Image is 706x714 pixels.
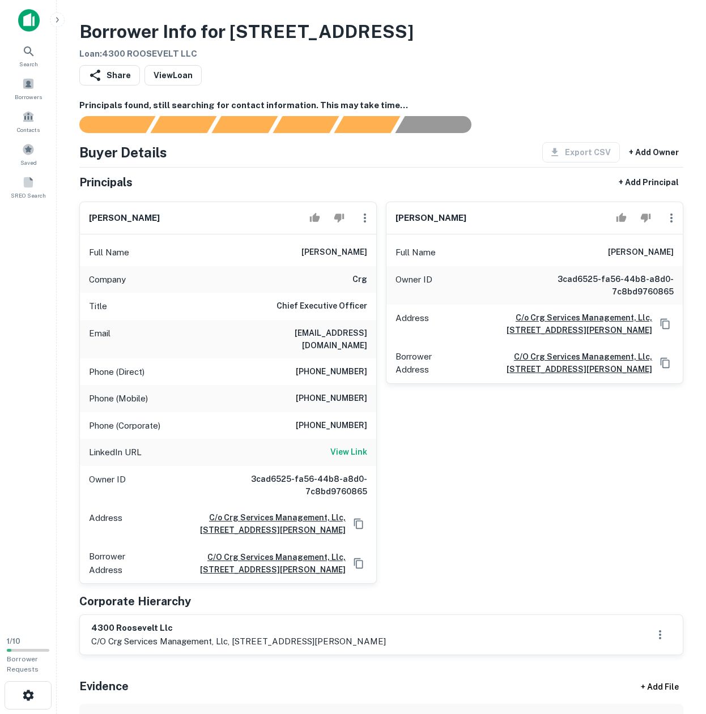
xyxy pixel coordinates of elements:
p: Address [395,311,429,336]
button: Reject [636,207,656,229]
h4: Buyer Details [79,142,167,163]
h5: Corporate Hierarchy [79,593,191,610]
h5: Evidence [79,678,129,695]
button: Accept [611,207,631,229]
span: SREO Search [11,191,46,200]
div: Principals found, still searching for contact information. This may take time... [334,116,400,133]
h6: 3cad6525-fa56-44b8-a8d0-7c8bd9760865 [231,473,367,498]
button: Copy Address [657,354,674,371]
img: capitalize-icon.png [18,9,40,32]
h6: [PHONE_NUMBER] [296,365,367,379]
span: Search [19,59,38,69]
h6: [PERSON_NAME] [301,246,367,259]
h5: Principals [79,174,133,191]
h6: [PHONE_NUMBER] [296,392,367,405]
p: Phone (Corporate) [89,419,160,433]
a: View Link [330,446,367,459]
button: + Add Owner [624,142,683,163]
h6: [EMAIL_ADDRESS][DOMAIN_NAME] [231,327,367,352]
a: C/o Crg Services Management, Llc, [STREET_ADDRESS][PERSON_NAME] [433,311,652,336]
p: Borrower Address [395,350,446,377]
p: Full Name [89,246,129,259]
p: Owner ID [89,473,126,498]
p: Full Name [395,246,436,259]
p: c/o crg services management, llc, [STREET_ADDRESS][PERSON_NAME] [91,635,386,648]
p: LinkedIn URL [89,446,142,459]
a: Contacts [3,106,53,136]
a: SREO Search [3,172,53,202]
p: Address [89,511,122,536]
h6: [PERSON_NAME] [395,212,466,225]
span: Borrower Requests [7,655,39,673]
div: Sending borrower request to AI... [66,116,151,133]
a: Borrowers [3,73,53,104]
div: AI fulfillment process complete. [395,116,485,133]
p: Owner ID [395,273,432,298]
p: Title [89,300,107,313]
p: Borrower Address [89,550,140,576]
a: C/o Crg Services Management, Llc, [STREET_ADDRESS][PERSON_NAME] [127,511,346,536]
p: Company [89,273,126,287]
h6: 3cad6525-fa56-44b8-a8d0-7c8bd9760865 [538,273,674,298]
span: Borrowers [15,92,42,101]
h3: Borrower Info for [STREET_ADDRESS] [79,18,414,45]
h6: [PHONE_NUMBER] [296,419,367,433]
button: Share [79,65,140,85]
button: Copy Address [350,555,367,572]
a: Search [3,40,53,71]
p: Phone (Mobile) [89,392,148,405]
h6: Chief Executive Officer [277,300,367,313]
a: Saved [3,139,53,169]
button: Copy Address [350,515,367,532]
button: Reject [329,207,349,229]
h6: [PERSON_NAME] [608,246,674,259]
span: 1 / 10 [7,637,20,645]
div: Documents found, AI parsing details... [211,116,278,133]
h6: crg [352,273,367,287]
h6: Principals found, still searching for contact information. This may take time... [79,99,683,112]
span: Contacts [17,125,40,134]
div: Your request is received and processing... [150,116,216,133]
button: + Add Principal [614,172,683,193]
h6: 4300 roosevelt llc [91,622,386,635]
a: ViewLoan [144,65,202,85]
a: c/o crg services management, llc, [STREET_ADDRESS][PERSON_NAME] [144,551,346,576]
span: Saved [20,158,37,167]
a: c/o crg services management, llc, [STREET_ADDRESS][PERSON_NAME] [451,350,652,375]
div: Principals found, AI now looking for contact information... [273,116,339,133]
h6: View Link [330,446,367,458]
p: Phone (Direct) [89,365,144,379]
button: Accept [305,207,325,229]
h6: [PERSON_NAME] [89,212,160,225]
div: + Add File [620,677,699,697]
p: Email [89,327,110,352]
button: Copy Address [657,315,674,332]
h6: Loan : 4300 ROOSEVELT LLC [79,48,414,61]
